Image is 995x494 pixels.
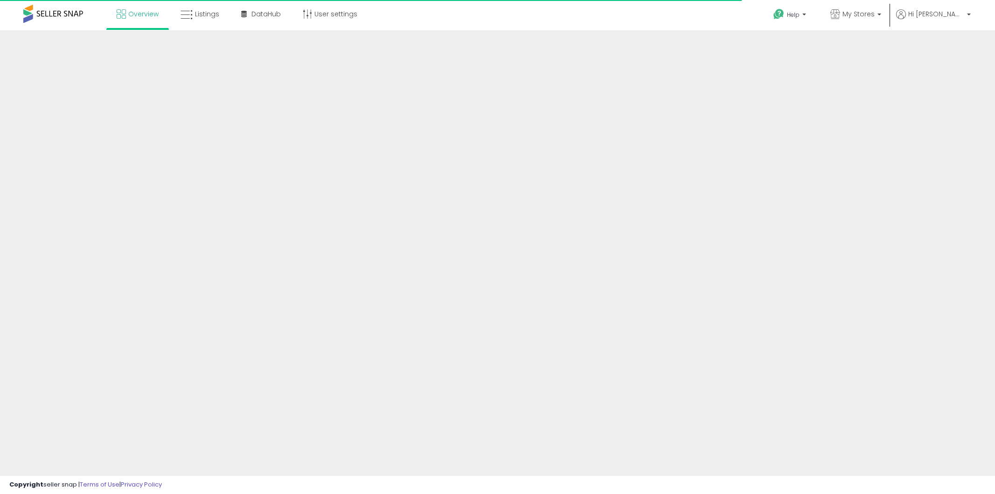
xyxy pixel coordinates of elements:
span: My Stores [842,9,875,19]
i: Get Help [773,8,785,20]
span: Hi [PERSON_NAME] [908,9,964,19]
span: DataHub [251,9,281,19]
span: Listings [195,9,219,19]
a: Hi [PERSON_NAME] [896,9,971,30]
span: Overview [128,9,159,19]
span: Help [787,11,800,19]
a: Help [766,1,815,30]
